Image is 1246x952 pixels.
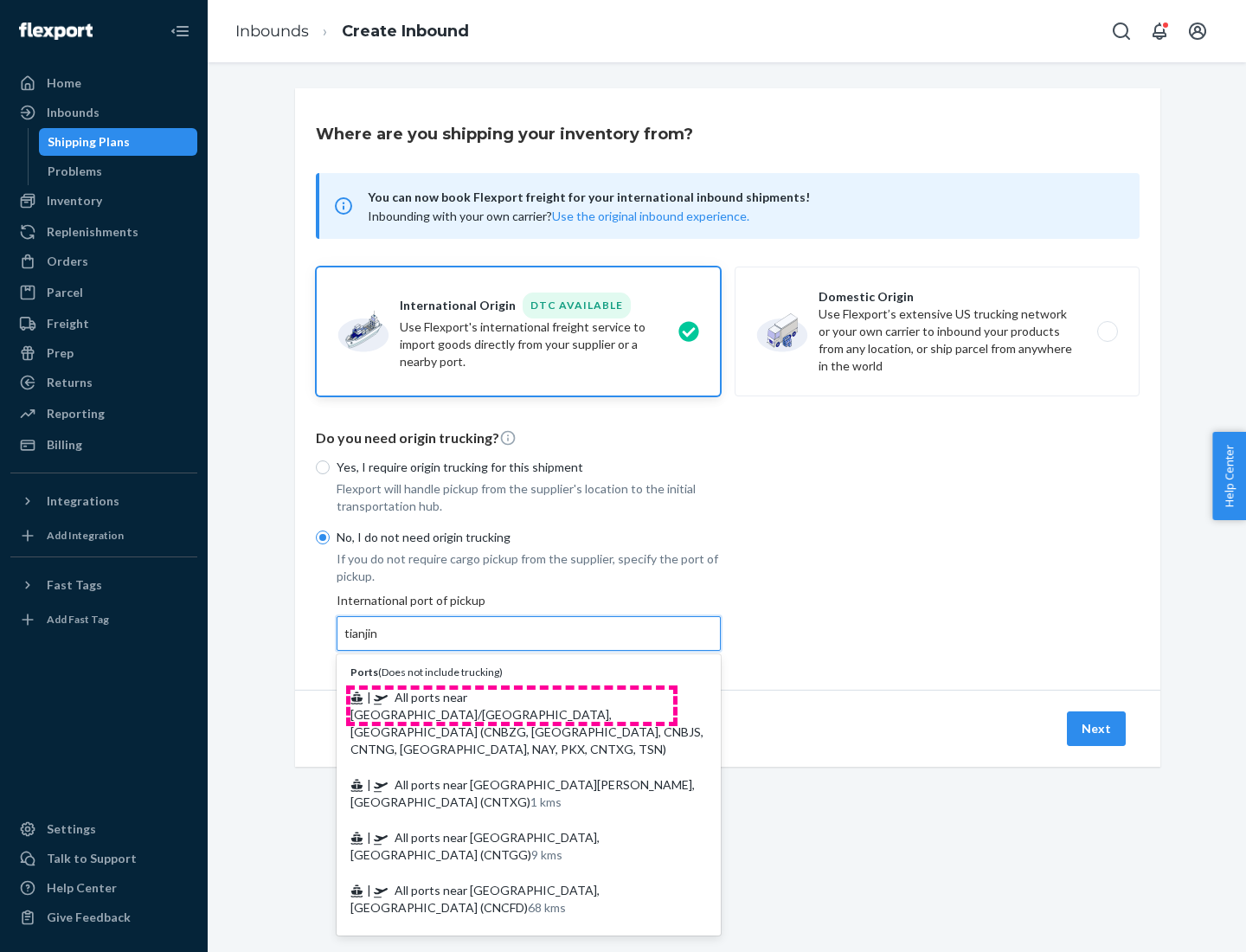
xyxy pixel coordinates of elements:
[350,830,600,862] span: All ports near [GEOGRAPHIC_DATA], [GEOGRAPHIC_DATA] (CNTGG)
[1142,14,1177,48] button: Open notifications
[235,22,309,41] a: Inbounds
[47,879,117,897] div: Help Center
[10,218,197,246] a: Replenishments
[10,69,197,97] a: Home
[10,369,197,396] a: Returns
[10,310,197,338] a: Freight
[531,847,562,862] span: 9 kms
[39,158,198,185] a: Problems
[47,192,102,209] div: Inventory
[10,187,197,215] a: Inventory
[10,606,197,634] a: Add Fast Tag
[47,284,83,301] div: Parcel
[47,374,93,391] div: Returns
[316,460,330,474] input: Yes, I require origin trucking for this shipment
[1104,14,1139,48] button: Open Search Box
[1212,432,1246,520] button: Help Center
[47,528,124,543] div: Add Integration
[10,571,197,599] button: Fast Tags
[10,339,197,367] a: Prep
[19,23,93,40] img: Flexport logo
[10,522,197,550] a: Add Integration
[1180,14,1215,48] button: Open account menu
[47,315,89,332] div: Freight
[47,436,82,453] div: Billing
[367,690,371,704] span: |
[316,428,1140,448] p: Do you need origin trucking?
[47,909,131,926] div: Give Feedback
[337,529,721,546] p: No, I do not need origin trucking
[342,22,469,41] a: Create Inbound
[368,209,749,223] span: Inbounding with your own carrier?
[350,666,503,679] span: ( Does not include trucking )
[10,99,197,126] a: Inbounds
[48,133,130,151] div: Shipping Plans
[367,830,371,845] span: |
[337,459,721,476] p: Yes, I require origin trucking for this shipment
[337,550,721,585] p: If you do not require cargo pickup from the supplier, specify the port of pickup.
[367,777,371,792] span: |
[39,128,198,156] a: Shipping Plans
[47,820,96,838] div: Settings
[222,6,483,57] ol: breadcrumbs
[316,123,693,145] h3: Where are you shipping your inventory from?
[367,883,371,897] span: |
[316,531,330,544] input: No, I do not need origin trucking
[47,223,138,241] div: Replenishments
[350,883,600,915] span: All ports near [GEOGRAPHIC_DATA], [GEOGRAPHIC_DATA] (CNCFD)
[10,815,197,843] a: Settings
[47,850,137,867] div: Talk to Support
[350,666,378,679] b: Ports
[47,576,102,594] div: Fast Tags
[10,487,197,515] button: Integrations
[337,480,721,515] p: Flexport will handle pickup from the supplier's location to the initial transportation hub.
[10,279,197,306] a: Parcel
[47,253,88,270] div: Orders
[48,163,102,180] div: Problems
[552,208,749,225] button: Use the original inbound experience.
[47,612,109,627] div: Add Fast Tag
[528,900,566,915] span: 68 kms
[163,14,197,48] button: Close Navigation
[337,592,721,651] div: International port of pickup
[350,690,703,756] span: All ports near [GEOGRAPHIC_DATA]/[GEOGRAPHIC_DATA], [GEOGRAPHIC_DATA] (CNBZG, [GEOGRAPHIC_DATA], ...
[10,904,197,931] button: Give Feedback
[47,405,105,422] div: Reporting
[350,777,695,809] span: All ports near [GEOGRAPHIC_DATA][PERSON_NAME], [GEOGRAPHIC_DATA] (CNTXG)
[10,431,197,459] a: Billing
[530,794,562,809] span: 1 kms
[10,845,197,872] a: Talk to Support
[368,187,1119,208] span: You can now book Flexport freight for your international inbound shipments!
[47,492,119,510] div: Integrations
[47,74,81,92] div: Home
[10,400,197,428] a: Reporting
[344,625,380,642] input: Ports(Does not include trucking) | All ports near [GEOGRAPHIC_DATA]/[GEOGRAPHIC_DATA], [GEOGRAPHI...
[47,104,100,121] div: Inbounds
[1067,711,1126,746] button: Next
[47,344,74,362] div: Prep
[10,874,197,902] a: Help Center
[10,248,197,275] a: Orders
